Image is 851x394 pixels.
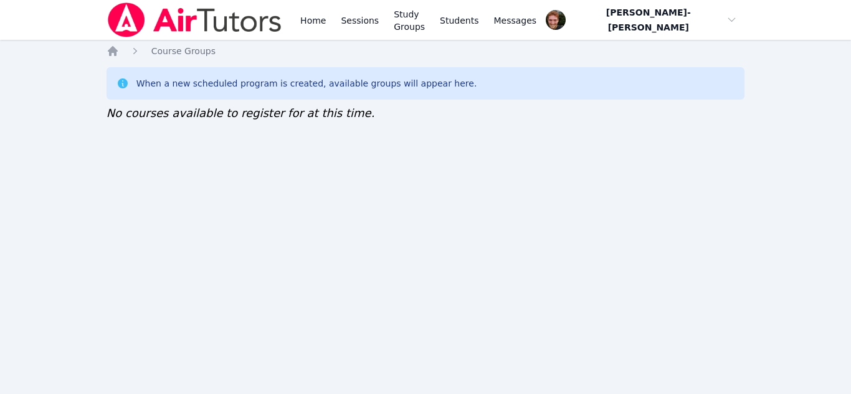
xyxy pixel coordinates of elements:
span: Messages [494,14,537,27]
img: Air Tutors [107,2,283,37]
div: When a new scheduled program is created, available groups will appear here. [136,77,477,90]
span: No courses available to register for at this time. [107,106,375,120]
a: Course Groups [151,45,216,57]
span: Course Groups [151,46,216,56]
nav: Breadcrumb [107,45,745,57]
